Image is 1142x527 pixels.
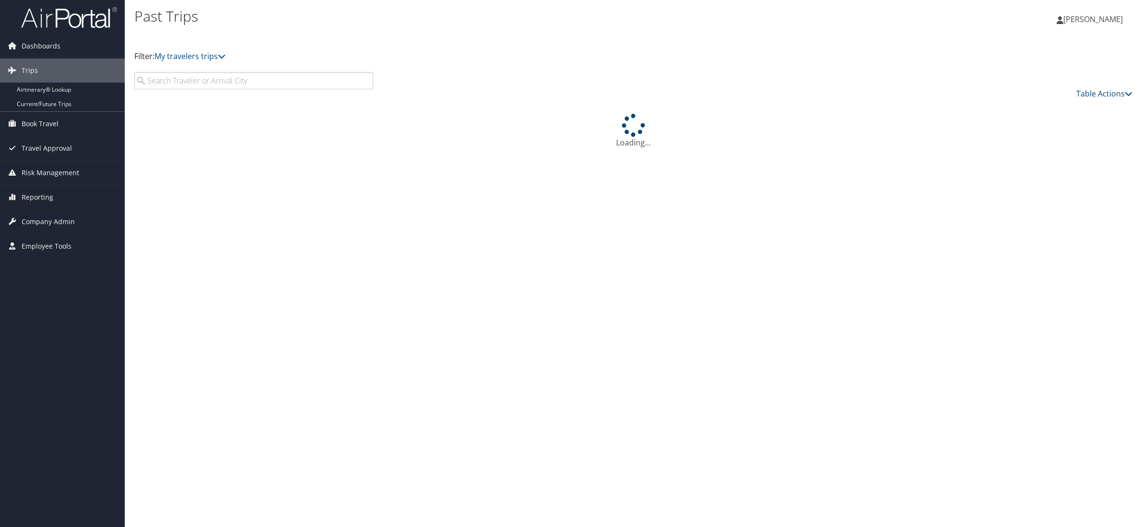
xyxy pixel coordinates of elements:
img: airportal-logo.png [21,6,117,29]
span: Risk Management [22,161,79,185]
span: Dashboards [22,34,60,58]
span: Company Admin [22,210,75,234]
span: Book Travel [22,112,59,136]
div: Loading... [134,114,1132,148]
a: [PERSON_NAME] [1057,5,1132,34]
h1: Past Trips [134,6,800,26]
span: Travel Approval [22,136,72,160]
span: Reporting [22,185,53,209]
input: Search Traveler or Arrival City [134,72,373,89]
span: Employee Tools [22,234,71,258]
span: [PERSON_NAME] [1063,14,1123,24]
a: Table Actions [1076,88,1132,99]
p: Filter: [134,50,800,63]
a: My travelers trips [155,51,226,61]
span: Trips [22,59,38,83]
